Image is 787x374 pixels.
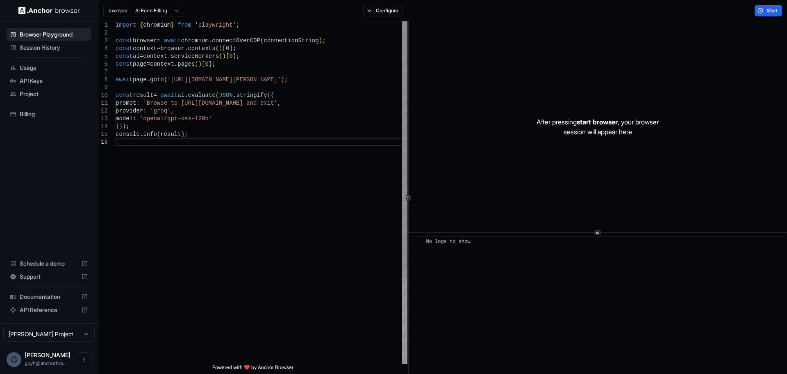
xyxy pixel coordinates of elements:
span: const [116,61,133,67]
span: context [133,45,157,52]
div: 14 [98,123,108,131]
span: : [133,115,136,122]
span: provider [116,108,143,114]
span: page [133,76,147,83]
span: = [153,92,157,99]
span: 0 [226,45,229,52]
span: Guy Hayou [25,351,71,358]
div: Schedule a demo [7,257,91,270]
span: Usage [20,64,88,72]
div: Project [7,87,91,101]
div: 10 [98,92,108,99]
span: ; [184,131,188,138]
span: from [177,22,191,28]
span: const [116,53,133,60]
span: API Keys [20,77,88,85]
span: ) [222,53,225,60]
span: await [164,37,181,44]
div: 6 [98,60,108,68]
span: stringify [236,92,267,99]
span: . [167,53,171,60]
button: Start [755,5,782,16]
div: G [7,352,21,367]
span: info [143,131,157,138]
span: page [133,61,147,67]
div: Browser Playground [7,28,91,41]
div: 5 [98,53,108,60]
span: contexts [188,45,215,52]
span: ; [236,53,239,60]
span: : [143,108,146,114]
span: ; [212,61,215,67]
span: ( [260,37,264,44]
button: Configure [363,5,403,16]
div: Support [7,270,91,283]
span: ] [233,53,236,60]
span: chromium [143,22,171,28]
span: , [171,108,174,114]
span: Project [20,90,88,98]
span: [ [226,53,229,60]
span: . [147,76,150,83]
div: API Reference [7,303,91,317]
span: context [150,61,174,67]
span: , [277,100,281,106]
span: ) [198,61,202,67]
span: Powered with ❤️ by Anchor Browser [212,364,293,374]
span: No logs to show [426,239,471,245]
span: goto [150,76,164,83]
span: = [147,61,150,67]
button: Open menu [77,352,91,367]
span: pages [177,61,195,67]
div: Documentation [7,290,91,303]
span: 'Browse to [URL][DOMAIN_NAME] and exit' [143,100,277,106]
span: const [116,45,133,52]
span: result [133,92,153,99]
div: 1 [98,21,108,29]
div: 4 [98,45,108,53]
span: browser [160,45,184,52]
span: = [140,53,143,60]
div: 16 [98,138,108,146]
span: Start [767,7,778,14]
div: Billing [7,108,91,121]
span: const [116,92,133,99]
div: 8 [98,76,108,84]
div: API Keys [7,74,91,87]
span: serviceWorkers [171,53,219,60]
span: console [116,131,140,138]
span: await [116,76,133,83]
p: After pressing , your browser session will appear here [537,117,659,137]
span: Documentation [20,293,78,301]
div: 15 [98,131,108,138]
span: ; [284,76,288,83]
div: 9 [98,84,108,92]
span: example: [109,7,129,14]
span: ai [133,53,140,60]
span: chromium [181,37,209,44]
span: model [116,115,133,122]
span: = [157,45,160,52]
div: 3 [98,37,108,45]
span: ; [233,45,236,52]
span: [ [202,61,205,67]
span: result [160,131,181,138]
span: evaluate [188,92,215,99]
span: . [140,131,143,138]
span: ; [126,123,129,130]
span: ] [209,61,212,67]
span: Billing [20,110,88,118]
span: ; [322,37,325,44]
span: start browser [577,118,618,126]
span: 'groq' [150,108,171,114]
span: const [116,37,133,44]
span: JSON [219,92,233,99]
span: connectOverCDP [212,37,260,44]
span: API Reference [20,306,78,314]
div: 11 [98,99,108,107]
span: '[URL][DOMAIN_NAME][PERSON_NAME]' [167,76,281,83]
span: guyh@anchorbrowser.io [25,360,67,366]
span: ) [123,123,126,130]
span: : [136,100,139,106]
div: Session History [7,41,91,54]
